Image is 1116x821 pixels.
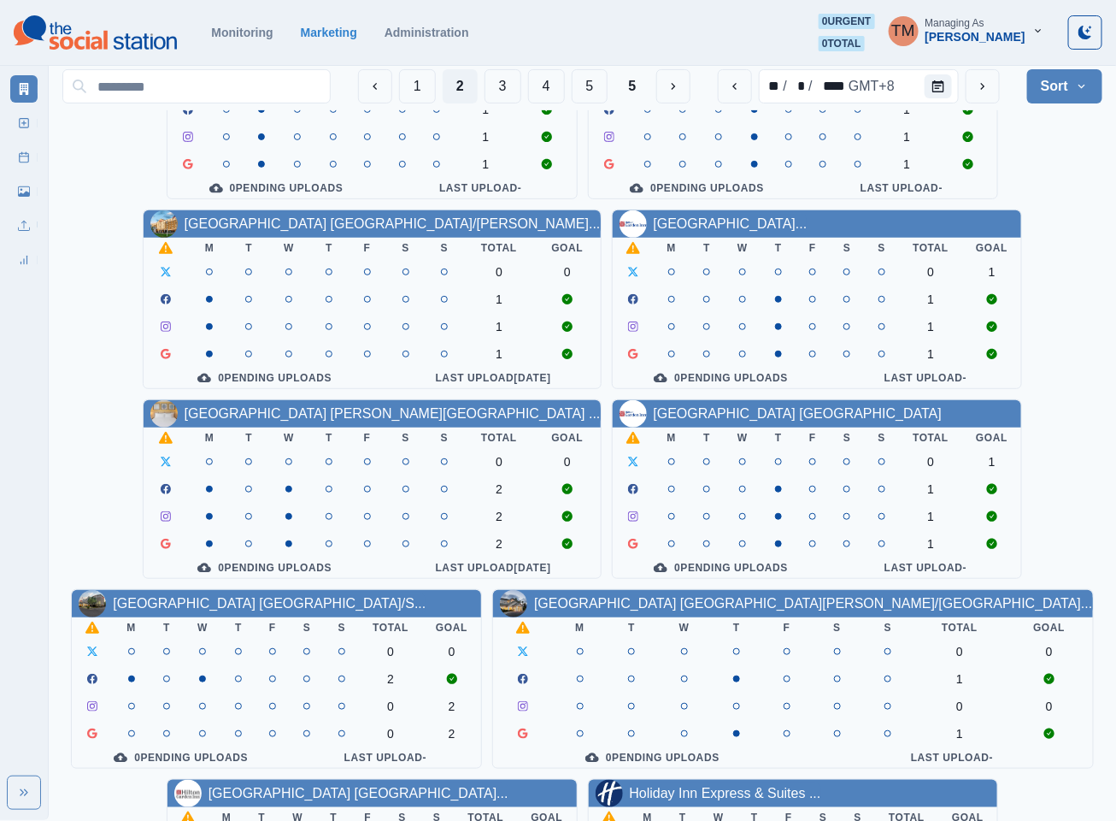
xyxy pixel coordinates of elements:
[925,30,1025,44] div: [PERSON_NAME]
[865,238,900,258] th: S
[425,428,463,448] th: S
[976,265,1007,279] div: 1
[819,14,874,29] span: 0 urgent
[1068,15,1102,50] button: Toggle Mode
[157,561,373,575] div: 0 Pending Uploads
[485,69,521,103] button: Page 3
[843,561,1007,575] div: Last Upload -
[478,537,521,551] div: 2
[927,645,992,659] div: 0
[422,617,481,638] th: Goal
[230,428,268,448] th: T
[614,69,649,103] button: Last Page
[865,428,900,448] th: S
[913,482,949,496] div: 1
[7,776,41,810] button: Expand
[209,786,508,800] a: [GEOGRAPHIC_DATA] [GEOGRAPHIC_DATA]...
[359,617,422,638] th: Total
[891,10,915,51] div: Tony Manalo
[468,157,504,171] div: 1
[436,700,467,713] div: 2
[348,238,386,258] th: F
[825,751,1079,765] div: Last Upload -
[150,617,184,638] th: T
[79,590,106,617] img: 125926167445432
[221,617,256,638] th: T
[690,238,724,258] th: T
[863,617,914,638] th: S
[553,617,606,638] th: M
[386,238,425,258] th: S
[913,537,949,551] div: 1
[889,130,925,144] div: 1
[10,144,38,171] a: Post Schedule
[478,347,521,361] div: 1
[256,617,290,638] th: F
[1019,700,1078,713] div: 0
[899,238,962,258] th: Total
[150,400,178,428] img: 335382975136
[913,455,949,469] div: 0
[230,238,268,258] th: T
[358,69,392,103] button: Previous
[310,428,349,448] th: T
[425,238,463,258] th: S
[478,455,521,469] div: 0
[1019,645,1078,659] div: 0
[620,400,647,428] img: 165955660237797
[654,406,943,421] a: [GEOGRAPHIC_DATA] [GEOGRAPHIC_DATA]
[607,617,657,638] th: T
[761,238,796,258] th: T
[157,371,373,385] div: 0 Pending Uploads
[507,751,798,765] div: 0 Pending Uploads
[10,246,38,274] a: Review Summary
[925,17,984,29] div: Managing As
[436,645,467,659] div: 0
[819,181,984,195] div: Last Upload -
[962,238,1021,258] th: Goal
[782,76,789,97] div: /
[113,596,426,611] a: [GEOGRAPHIC_DATA] [GEOGRAPHIC_DATA]/S...
[724,238,761,258] th: W
[927,672,992,686] div: 1
[763,76,896,97] div: Date
[184,617,221,638] th: W
[85,751,276,765] div: 0 Pending Uploads
[464,428,535,448] th: Total
[927,727,992,741] div: 1
[875,14,1058,48] button: Managing As[PERSON_NAME]
[830,428,865,448] th: S
[400,371,587,385] div: Last Upload [DATE]
[1006,617,1092,638] th: Goal
[913,320,949,334] div: 1
[301,26,357,39] a: Marketing
[436,727,467,741] div: 2
[763,76,781,97] div: month
[478,292,521,306] div: 1
[399,69,436,103] button: Page 1
[654,216,808,231] a: [GEOGRAPHIC_DATA]...
[966,69,1000,103] button: next
[602,181,793,195] div: 0 Pending Uploads
[572,69,608,103] button: Page 5
[373,672,408,686] div: 2
[325,617,360,638] th: S
[348,428,386,448] th: F
[468,130,504,144] div: 1
[14,15,177,50] img: logoTextSVG.62801f218bc96a9b266caa72a09eb111.svg
[373,700,408,713] div: 0
[761,428,796,448] th: T
[268,238,310,258] th: W
[290,617,325,638] th: S
[899,428,962,448] th: Total
[654,428,690,448] th: M
[889,157,925,171] div: 1
[796,428,830,448] th: F
[789,76,807,97] div: day
[10,75,38,103] a: Marketing Summary
[478,265,521,279] div: 0
[385,26,469,39] a: Administration
[303,751,467,765] div: Last Upload -
[211,26,273,39] a: Monitoring
[443,69,478,103] button: Page 2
